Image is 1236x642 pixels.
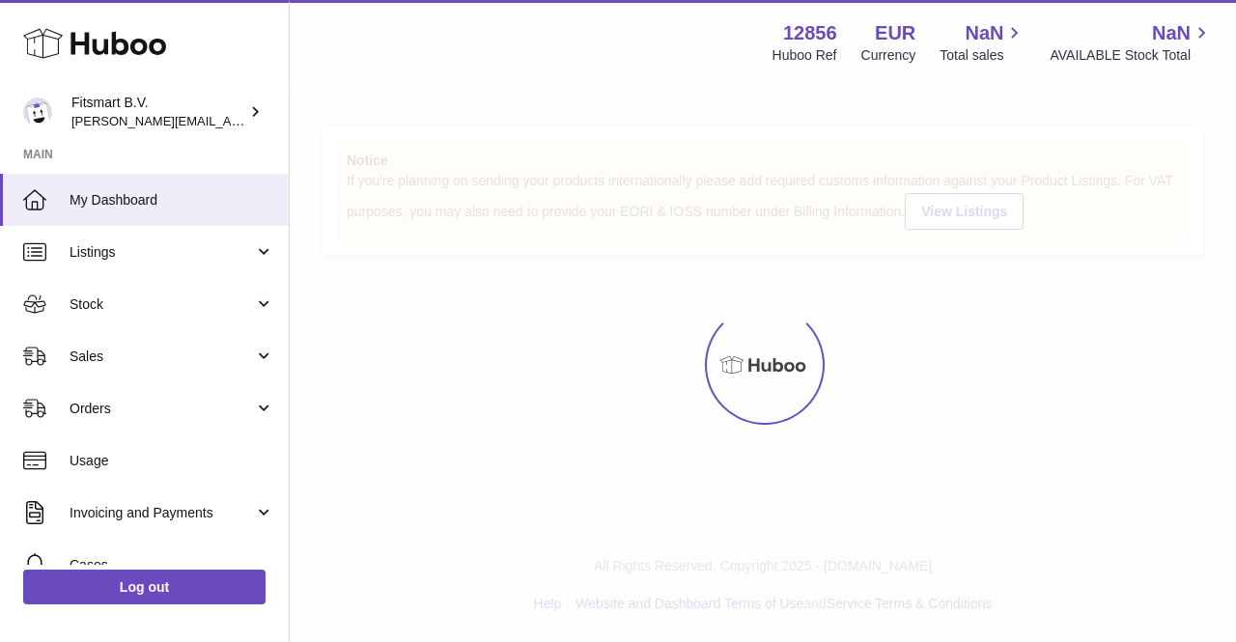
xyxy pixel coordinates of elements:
[23,570,266,604] a: Log out
[1152,20,1191,46] span: NaN
[70,504,254,522] span: Invoicing and Payments
[23,98,52,126] img: jonathan@leaderoo.com
[70,556,274,574] span: Cases
[940,20,1025,65] a: NaN Total sales
[940,46,1025,65] span: Total sales
[772,46,837,65] div: Huboo Ref
[71,94,245,130] div: Fitsmart B.V.
[1050,20,1213,65] a: NaN AVAILABLE Stock Total
[70,452,274,470] span: Usage
[861,46,916,65] div: Currency
[965,20,1003,46] span: NaN
[783,20,837,46] strong: 12856
[70,295,254,314] span: Stock
[70,191,274,209] span: My Dashboard
[70,400,254,418] span: Orders
[1050,46,1213,65] span: AVAILABLE Stock Total
[70,243,254,262] span: Listings
[71,113,387,128] span: [PERSON_NAME][EMAIL_ADDRESS][DOMAIN_NAME]
[70,348,254,366] span: Sales
[875,20,915,46] strong: EUR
